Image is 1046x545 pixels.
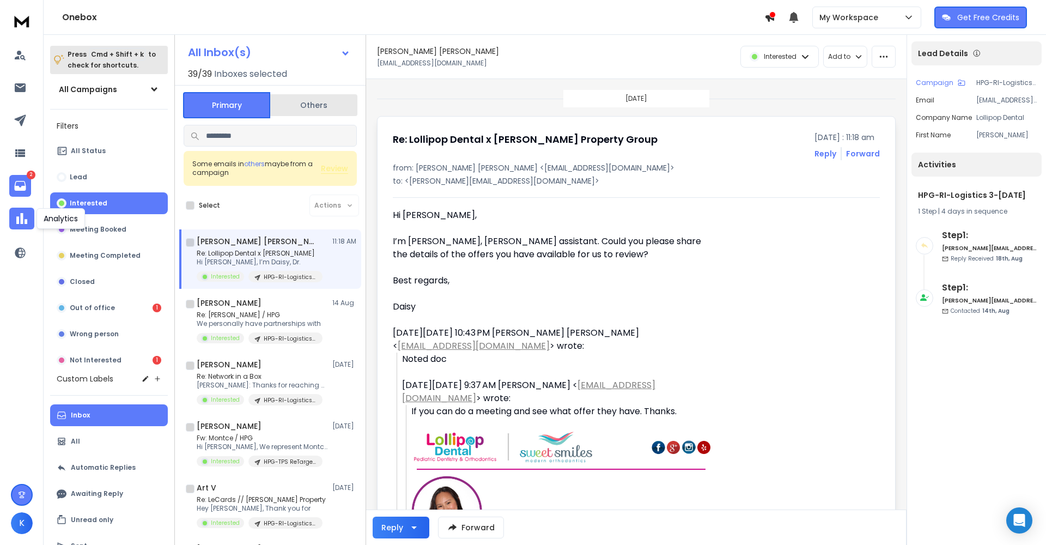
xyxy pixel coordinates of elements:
[50,219,168,240] button: Meeting Booked
[976,78,1037,87] p: HPG-RI-Logistics 3-[DATE]
[11,512,33,534] button: K
[50,483,168,505] button: Awaiting Reply
[244,159,265,168] span: others
[942,281,1037,294] h6: Step 1 :
[197,236,317,247] h1: [PERSON_NAME] [PERSON_NAME]
[916,78,965,87] button: Campaign
[393,209,711,222] p: Hi [PERSON_NAME],
[819,12,883,23] p: My Workspace
[62,11,764,24] h1: Onebox
[942,229,1037,242] h6: Step 1 :
[211,519,240,527] p: Interested
[70,277,95,286] p: Closed
[197,421,261,432] h1: [PERSON_NAME]
[50,118,168,134] h3: Filters
[70,356,121,365] p: Not Interested
[197,311,323,319] p: Re: [PERSON_NAME] / HPG
[976,113,1037,122] p: Lollipop Dental
[50,457,168,479] button: Automatic Replies
[50,404,168,426] button: Inbox
[197,319,323,328] p: We personally have partnerships with
[71,516,113,524] p: Unread only
[70,251,141,260] p: Meeting Completed
[211,334,240,342] p: Interested
[197,298,261,308] h1: [PERSON_NAME]
[50,349,168,371] button: Not Interested1
[197,258,323,267] p: Hi [PERSON_NAME], I’m Daisy, Dr.
[264,273,316,281] p: HPG-RI-Logistics 3-[DATE]
[918,207,1035,216] div: |
[976,96,1037,105] p: [EMAIL_ADDRESS][DOMAIN_NAME]
[651,440,666,455] img: 262603d5-7b98-4e65-8b0e-734ce828feee.png
[814,132,880,143] p: [DATE] : 11:18 am
[50,271,168,293] button: Closed
[50,323,168,345] button: Wrong person
[393,235,711,261] p: I’m [PERSON_NAME], [PERSON_NAME] assistant. Could you please share the details of the offers you ...
[438,517,504,538] button: Forward
[199,201,220,210] label: Select
[197,381,327,390] p: [PERSON_NAME]: Thanks for reaching out.
[50,297,168,319] button: Out of office1
[71,463,136,472] p: Automatic Replies
[332,483,357,492] p: [DATE]
[89,48,145,60] span: Cmd + Shift + k
[918,190,1035,201] h1: HPG-RI-Logistics 3-[DATE]
[59,84,117,95] h1: All Campaigns
[918,207,936,216] span: 1 Step
[37,208,85,229] div: Analytics
[183,92,270,118] button: Primary
[50,166,168,188] button: Lead
[373,517,429,538] button: Reply
[153,356,161,365] div: 1
[57,373,113,384] h3: Custom Labels
[377,46,499,57] h1: [PERSON_NAME] [PERSON_NAME]
[9,175,31,197] a: 2
[264,519,316,528] p: HPG-RI-Logistics-[DATE]
[197,372,327,381] p: Re: Network in a Box
[916,96,934,105] p: Email
[71,147,106,155] p: All Status
[188,47,251,58] h1: All Inbox(s)
[916,131,951,140] p: First Name
[402,379,655,404] a: [EMAIL_ADDRESS][DOMAIN_NAME]
[153,304,161,312] div: 1
[916,78,953,87] p: Campaign
[625,94,647,103] p: [DATE]
[951,307,1009,315] p: Contacted
[50,431,168,452] button: All
[211,272,240,281] p: Interested
[697,441,710,454] img: yelp-512.png
[411,405,711,418] div: If you can do a meeting and see what offer they have. Thanks.
[1006,507,1032,534] div: Open Intercom Messenger
[982,307,1009,315] span: 14th, Aug
[951,255,1023,263] p: Reply Received
[402,379,711,405] div: [DATE][DATE] 9:37 AM [PERSON_NAME] < > wrote:
[211,457,240,465] p: Interested
[393,326,711,353] div: [DATE][DATE] 10:43 PM [PERSON_NAME] [PERSON_NAME] < > wrote:
[332,360,357,369] p: [DATE]
[70,330,119,338] p: Wrong person
[197,495,326,504] p: Re: LeCards // [PERSON_NAME] Property
[70,173,87,181] p: Lead
[942,296,1037,305] h6: [PERSON_NAME][EMAIL_ADDRESS][DOMAIN_NAME]
[188,68,212,81] span: 39 / 39
[942,244,1037,252] h6: [PERSON_NAME][EMAIL_ADDRESS][DOMAIN_NAME]
[332,422,357,431] p: [DATE]
[68,49,156,71] p: Press to check for shortcuts.
[377,59,487,68] p: [EMAIL_ADDRESS][DOMAIN_NAME]
[270,93,357,117] button: Others
[393,162,880,173] p: from: [PERSON_NAME] [PERSON_NAME] <[EMAIL_ADDRESS][DOMAIN_NAME]>
[71,437,80,446] p: All
[11,11,33,31] img: logo
[50,192,168,214] button: Interested
[197,249,323,258] p: Re: Lollipop Dental x [PERSON_NAME]
[681,440,696,454] img: 76101c47-b95c-4302-8696-458b9b91f026.png
[957,12,1019,23] p: Get Free Credits
[70,304,115,312] p: Out of office
[197,359,261,370] h1: [PERSON_NAME]
[264,458,316,466] p: HPG-TPS ReTarget-[DATE]
[50,78,168,100] button: All Campaigns
[381,522,403,533] div: Reply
